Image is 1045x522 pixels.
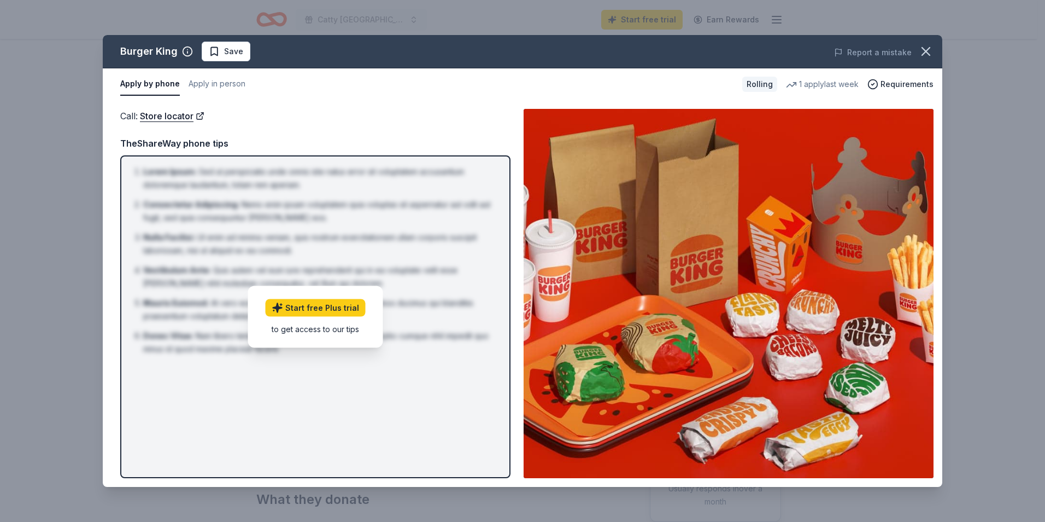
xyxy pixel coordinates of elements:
[143,297,494,323] li: At vero eos et accusamus et iusto odio dignissimos ducimus qui blanditiis praesentium voluptatum ...
[742,77,777,92] div: Rolling
[143,264,494,290] li: Quis autem vel eum iure reprehenderit qui in ea voluptate velit esse [PERSON_NAME] nihil molestia...
[120,43,178,60] div: Burger King
[202,42,250,61] button: Save
[224,45,243,58] span: Save
[143,198,494,224] li: Nemo enim ipsam voluptatem quia voluptas sit aspernatur aut odit aut fugit, sed quia consequuntur...
[120,109,510,123] div: Call :
[143,165,494,192] li: Sed ut perspiciatis unde omnis iste natus error sit voluptatem accusantium doloremque laudantium,...
[266,299,366,316] a: Start free Plus trial
[189,73,245,96] button: Apply in person
[834,46,912,59] button: Report a mistake
[143,200,239,209] span: Consectetur Adipiscing :
[143,331,193,340] span: Donec Vitae :
[786,78,859,91] div: 1 apply last week
[143,233,195,242] span: Nulla Facilisi :
[266,323,366,334] div: to get access to our tips
[140,109,204,123] a: Store locator
[120,136,510,150] div: TheShareWay phone tips
[524,109,934,478] img: Image for Burger King
[143,231,494,257] li: Ut enim ad minima veniam, quis nostrum exercitationem ullam corporis suscipit laboriosam, nisi ut...
[120,73,180,96] button: Apply by phone
[143,298,209,308] span: Mauris Euismod :
[143,265,211,275] span: Vestibulum Ante :
[143,329,494,356] li: Nam libero tempore, cum soluta nobis est eligendi optio cumque nihil impedit quo minus id quod ma...
[143,167,197,176] span: Lorem Ipsum :
[867,78,934,91] button: Requirements
[880,78,934,91] span: Requirements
